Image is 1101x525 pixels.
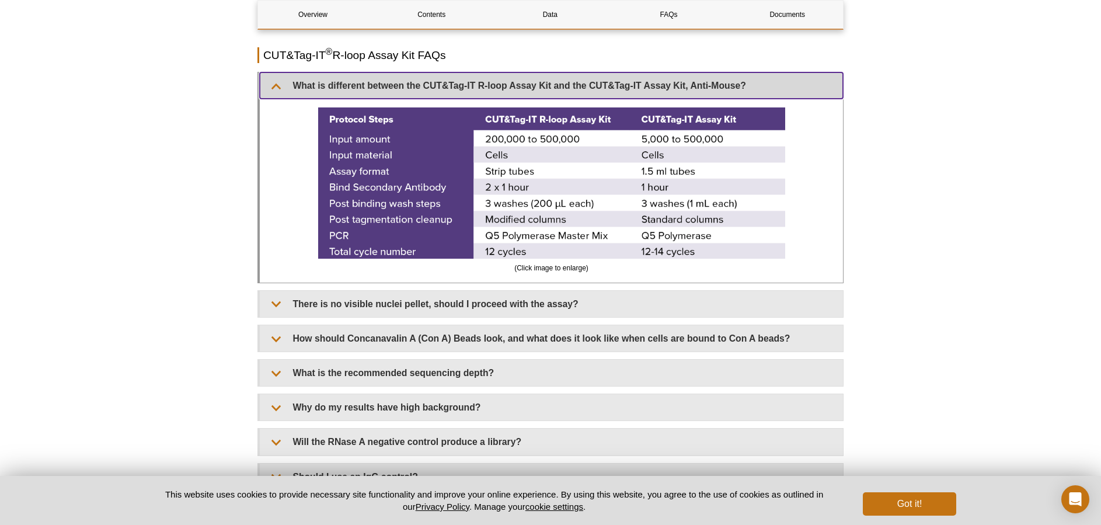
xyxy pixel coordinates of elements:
[326,47,333,57] sup: ®
[377,1,486,29] a: Contents
[260,72,843,99] summary: What is different between the CUT&Tag-IT R-loop Assay Kit and the CUT&Tag-IT Assay Kit, Anti-Mouse?
[733,1,842,29] a: Documents
[260,394,843,420] summary: Why do my results have high background?
[260,360,843,386] summary: What is the recommended sequencing depth?
[525,502,583,512] button: cookie settings
[257,47,844,63] h2: CUT&Tag-IT R-loop Assay Kit FAQs
[258,1,368,29] a: Overview
[614,1,724,29] a: FAQs
[269,107,834,273] div: (Click image to enlarge)
[495,1,605,29] a: Data
[145,488,844,513] p: This website uses cookies to provide necessary site functionality and improve your online experie...
[1061,485,1089,513] div: Open Intercom Messenger
[260,464,843,490] summary: Should I use an IgG control?
[260,429,843,455] summary: Will the RNase A negative control produce a library?
[260,325,843,352] summary: How should Concanavalin A (Con A) Beads look, and what does it look like when cells are bound to ...
[260,291,843,317] summary: There is no visible nuclei pellet, should I proceed with the assay?
[416,502,469,512] a: Privacy Policy
[318,107,785,258] img: CUT&Tag-IT<sup>®</sup> Assay Kit compared with published data
[863,492,956,516] button: Got it!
